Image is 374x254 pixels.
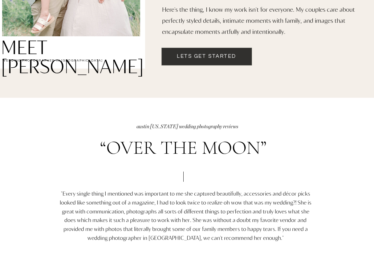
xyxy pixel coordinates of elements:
[162,4,361,36] p: Here's the thing, I know my work isn't for everyone. My couples care about perfectly styled detai...
[1,37,157,57] h2: Meet [PERSON_NAME]
[161,53,252,68] a: Lets get started
[48,137,318,165] h2: “OVER THE MOON”
[3,123,372,136] h2: austin [US_STATE] wedding photography reviews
